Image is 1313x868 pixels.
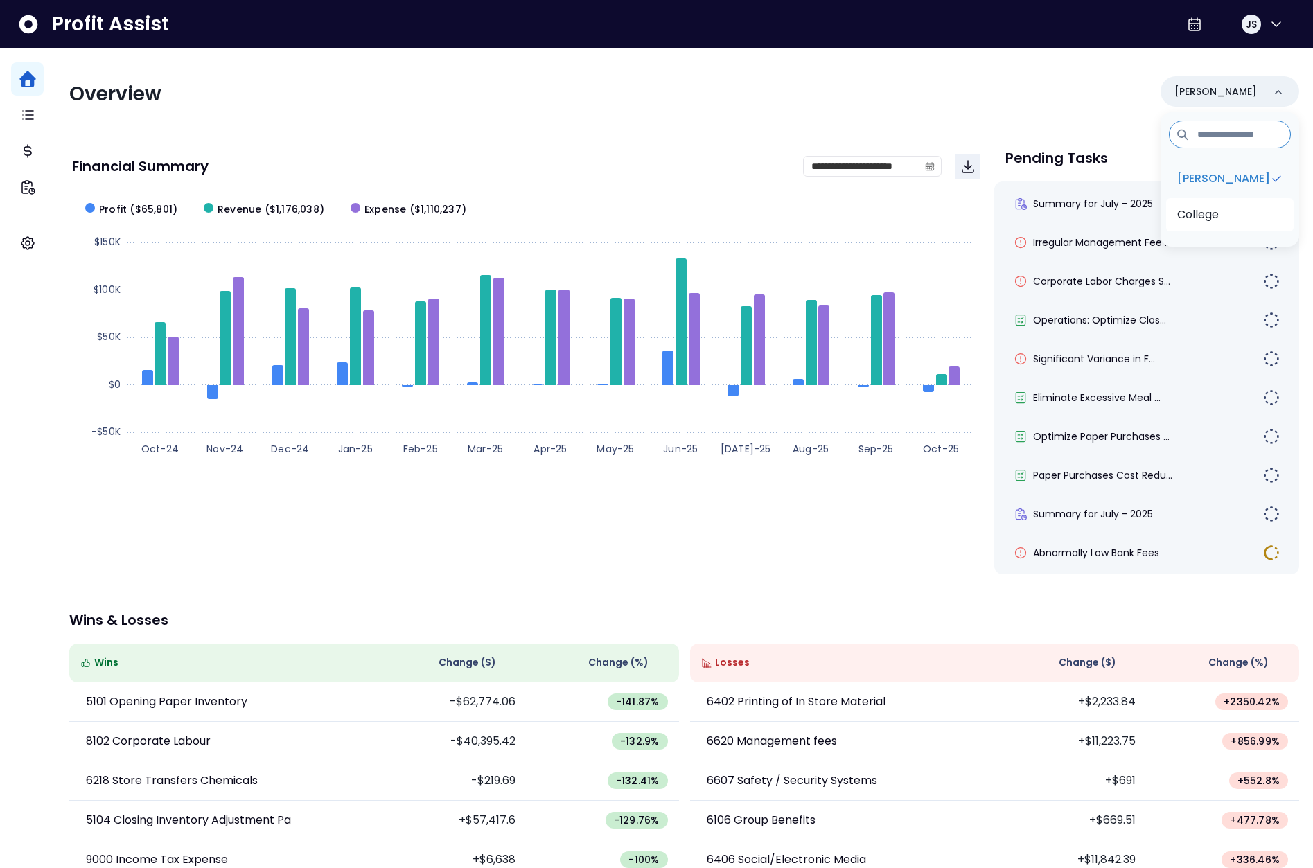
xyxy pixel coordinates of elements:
[707,851,866,868] p: 6406 Social/Electronic Media
[1263,506,1280,522] img: todo
[374,722,527,761] td: -$40,395.42
[86,733,211,750] p: 8102 Corporate Labour
[858,442,894,456] text: Sep-25
[994,682,1147,722] td: +$2,233.84
[715,655,750,670] span: Losses
[1208,655,1269,670] span: Change (%)
[86,772,258,789] p: 6218 Store Transfers Chemicals
[1005,151,1108,165] p: Pending Tasks
[1033,429,1170,443] span: Optimize Paper Purchases ...
[616,695,660,709] span: -141.87 %
[721,442,771,456] text: [DATE]-25
[620,734,659,748] span: -132.9 %
[1263,467,1280,484] img: todo
[994,722,1147,761] td: +$11,223.75
[994,801,1147,840] td: +$669.51
[1237,774,1280,788] span: + 552.8 %
[69,80,161,107] span: Overview
[403,442,438,456] text: Feb-25
[994,761,1147,801] td: +$691
[1033,274,1170,288] span: Corporate Labor Charges S...
[534,442,567,456] text: Apr-25
[1033,391,1161,405] span: Eliminate Excessive Meal ...
[109,378,121,391] text: $0
[1263,428,1280,445] img: todo
[597,442,634,456] text: May-25
[1059,655,1116,670] span: Change ( $ )
[1263,544,1280,561] img: in-progress
[955,154,980,179] button: Download
[1224,695,1280,709] span: + 2350.42 %
[1033,468,1172,482] span: Paper Purchases Cost Redu...
[374,761,527,801] td: -$219.69
[793,442,829,456] text: Aug-25
[1231,734,1280,748] span: + 856.99 %
[628,853,659,867] span: -100 %
[616,774,660,788] span: -132.41 %
[925,161,935,171] svg: calendar
[86,812,291,829] p: 5104 Closing Inventory Adjustment Pa
[1246,17,1257,31] span: JS
[91,425,121,439] text: -$50K
[141,442,179,456] text: Oct-24
[1263,351,1280,367] img: todo
[1033,236,1171,249] span: Irregular Management Fee ...
[1033,352,1155,366] span: Significant Variance in F...
[86,693,247,710] p: 5101 Opening Paper Inventory
[94,655,118,670] span: Wins
[72,159,209,173] p: Financial Summary
[1230,813,1280,827] span: + 477.78 %
[1033,507,1153,521] span: Summary for July - 2025
[1263,389,1280,406] img: todo
[1033,546,1159,560] span: Abnormally Low Bank Fees
[1177,170,1270,187] p: [PERSON_NAME]
[364,202,466,217] span: Expense ($1,110,237)
[94,235,121,249] text: $150K
[94,283,121,296] text: $100K
[374,801,527,840] td: +$57,417.6
[468,442,503,456] text: Mar-25
[1263,312,1280,328] img: todo
[271,442,309,456] text: Dec-24
[1174,85,1257,99] p: [PERSON_NAME]
[97,330,121,344] text: $50K
[338,442,373,456] text: Jan-25
[1230,853,1280,867] span: + 336.46 %
[206,442,243,456] text: Nov-24
[588,655,649,670] span: Change (%)
[663,442,698,456] text: Jun-25
[707,733,837,750] p: 6620 Management fees
[707,812,816,829] p: 6106 Group Benefits
[218,202,324,217] span: Revenue ($1,176,038)
[707,693,885,710] p: 6402 Printing of In Store Material
[69,613,1299,627] p: Wins & Losses
[374,682,527,722] td: -$62,774.06
[614,813,660,827] span: -129.76 %
[1177,206,1219,223] p: College
[707,772,877,789] p: 6607 Safety / Security Systems
[1263,273,1280,290] img: todo
[1033,197,1153,211] span: Summary for July - 2025
[86,851,228,868] p: 9000 Income Tax Expense
[923,442,959,456] text: Oct-25
[99,202,177,217] span: Profit ($65,801)
[1033,313,1166,327] span: Operations: Optimize Clos...
[439,655,496,670] span: Change ( $ )
[52,12,169,37] span: Profit Assist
